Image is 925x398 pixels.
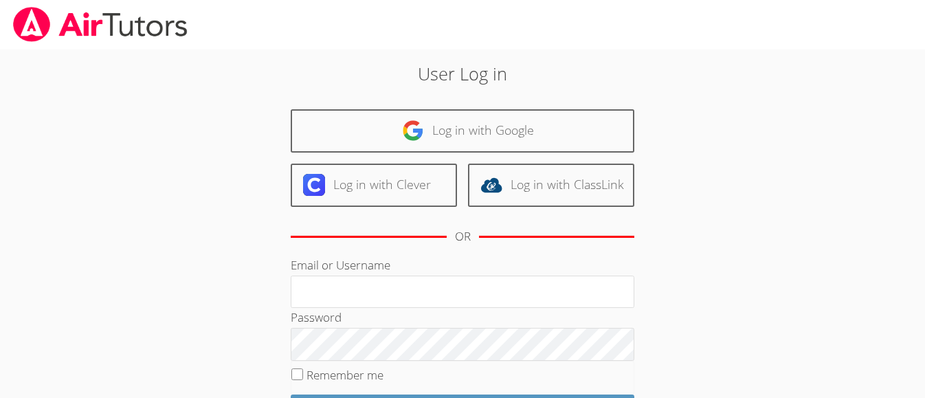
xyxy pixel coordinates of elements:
[291,257,390,273] label: Email or Username
[303,174,325,196] img: clever-logo-6eab21bc6e7a338710f1a6ff85c0baf02591cd810cc4098c63d3a4b26e2feb20.svg
[480,174,502,196] img: classlink-logo-d6bb404cc1216ec64c9a2012d9dc4662098be43eaf13dc465df04b49fa7ab582.svg
[468,164,634,207] a: Log in with ClassLink
[213,60,713,87] h2: User Log in
[291,109,634,153] a: Log in with Google
[402,120,424,142] img: google-logo-50288ca7cdecda66e5e0955fdab243c47b7ad437acaf1139b6f446037453330a.svg
[455,227,471,247] div: OR
[291,164,457,207] a: Log in with Clever
[307,367,383,383] label: Remember me
[12,7,189,42] img: airtutors_banner-c4298cdbf04f3fff15de1276eac7730deb9818008684d7c2e4769d2f7ddbe033.png
[291,309,342,325] label: Password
